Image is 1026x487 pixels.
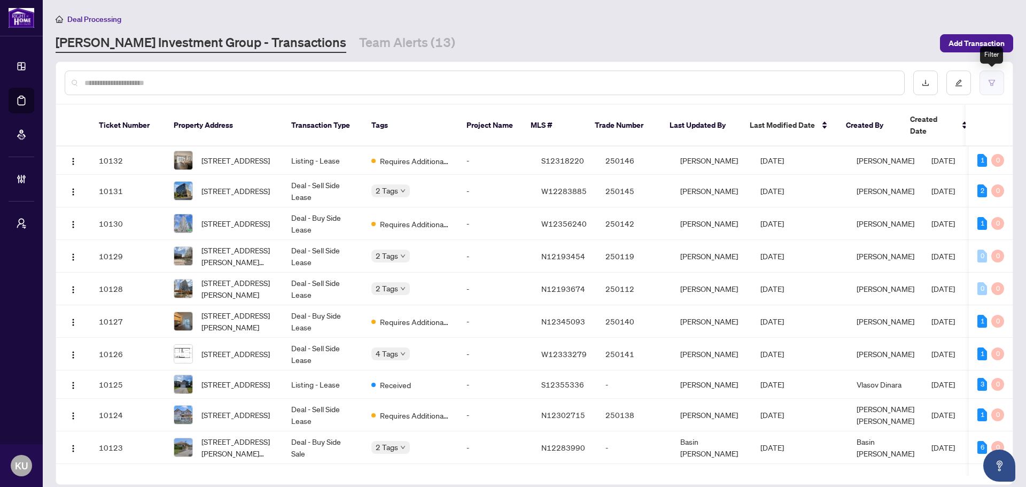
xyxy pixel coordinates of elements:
span: down [400,445,406,450]
span: [STREET_ADDRESS] [201,218,270,229]
td: - [458,273,533,305]
span: 2 Tags [376,282,398,295]
th: Ticket Number [90,105,165,146]
span: [DATE] [760,380,784,389]
td: - [597,370,672,399]
td: Listing - Lease [283,370,363,399]
img: Logo [69,444,77,453]
th: Tags [363,105,458,146]
span: [DATE] [760,219,784,228]
img: Logo [69,351,77,359]
button: filter [980,71,1004,95]
span: 2 Tags [376,184,398,197]
th: MLS # [522,105,586,146]
td: - [458,305,533,338]
th: Last Updated By [661,105,741,146]
div: 0 [977,282,987,295]
td: 250145 [597,175,672,207]
th: Trade Number [586,105,661,146]
span: [PERSON_NAME] [857,186,914,196]
span: [DATE] [931,380,955,389]
span: [DATE] [931,349,955,359]
span: [DATE] [931,251,955,261]
span: Deal Processing [67,14,121,24]
img: Logo [69,157,77,166]
td: 10123 [90,431,165,464]
th: Property Address [165,105,283,146]
th: Created Date [901,105,976,146]
span: filter [988,79,996,87]
td: Deal - Sell Side Lease [283,273,363,305]
div: 0 [991,184,1004,197]
div: 1 [977,347,987,360]
td: [PERSON_NAME] [672,399,752,431]
button: edit [946,71,971,95]
span: Requires Additional Docs [380,155,449,167]
img: Logo [69,253,77,261]
div: 1 [977,315,987,328]
img: Logo [69,412,77,420]
button: Logo [65,313,82,330]
span: Requires Additional Docs [380,409,449,421]
td: 10127 [90,305,165,338]
button: Logo [65,376,82,393]
span: [DATE] [931,219,955,228]
button: download [913,71,938,95]
span: [PERSON_NAME] [857,156,914,165]
span: [PERSON_NAME] [857,284,914,293]
div: 0 [977,250,987,262]
span: [DATE] [760,316,784,326]
img: thumbnail-img [174,312,192,330]
span: down [400,253,406,259]
td: [PERSON_NAME] [672,338,752,370]
span: [DATE] [760,349,784,359]
td: - [458,240,533,273]
span: [DATE] [931,443,955,452]
div: 0 [991,154,1004,167]
td: - [458,207,533,240]
img: Logo [69,188,77,196]
td: [PERSON_NAME] [672,273,752,305]
span: [STREET_ADDRESS][PERSON_NAME][PERSON_NAME] [201,436,274,459]
td: 250112 [597,273,672,305]
div: 0 [991,347,1004,360]
td: 250146 [597,146,672,175]
span: KU [15,458,28,473]
td: [PERSON_NAME] [672,146,752,175]
span: 4 Tags [376,347,398,360]
td: 250141 [597,338,672,370]
div: 3 [977,378,987,391]
img: Logo [69,381,77,390]
span: N12283990 [541,443,585,452]
td: - [458,338,533,370]
td: - [458,146,533,175]
td: 10130 [90,207,165,240]
span: Add Transaction [949,35,1005,52]
td: Deal - Buy Side Lease [283,207,363,240]
td: Listing - Lease [283,146,363,175]
td: 10124 [90,399,165,431]
button: Add Transaction [940,34,1013,52]
img: thumbnail-img [174,406,192,424]
span: [PERSON_NAME] [857,219,914,228]
td: - [458,370,533,399]
span: [STREET_ADDRESS][PERSON_NAME] [201,277,274,300]
span: N12193454 [541,251,585,261]
div: 1 [977,217,987,230]
div: 0 [991,282,1004,295]
span: [STREET_ADDRESS] [201,154,270,166]
td: 10128 [90,273,165,305]
span: [STREET_ADDRESS][PERSON_NAME] [201,310,274,333]
span: [DATE] [760,156,784,165]
td: Deal - Sell Side Lease [283,240,363,273]
button: Open asap [983,450,1015,482]
img: logo [9,8,34,28]
span: S12318220 [541,156,584,165]
span: W12283885 [541,186,587,196]
span: Basin [PERSON_NAME] [857,437,914,458]
span: [PERSON_NAME] [PERSON_NAME] [857,404,914,426]
div: 0 [991,250,1004,262]
td: [PERSON_NAME] [672,240,752,273]
td: - [458,399,533,431]
img: Logo [69,318,77,327]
